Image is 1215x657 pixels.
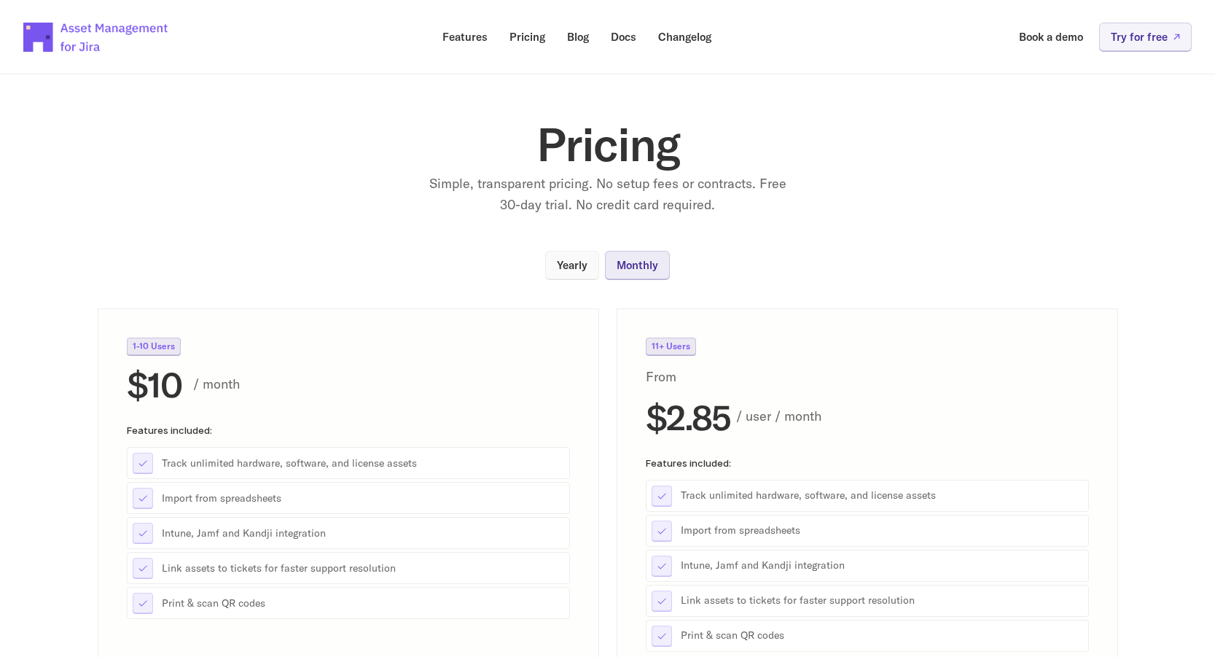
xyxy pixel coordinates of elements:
[442,31,488,42] p: Features
[193,373,570,394] p: / month
[681,559,1083,573] p: Intune, Jamf and Kandji integration
[162,491,564,505] p: Import from spreadsheets
[652,342,690,351] p: 11+ Users
[681,524,1083,538] p: Import from spreadsheets
[133,342,175,351] p: 1-10 Users
[509,31,545,42] p: Pricing
[646,367,712,388] p: From
[162,456,564,470] p: Track unlimited hardware, software, and license assets
[1111,31,1168,42] p: Try for free
[557,260,587,271] p: Yearly
[127,367,181,402] h2: $10
[646,457,1089,467] p: Features included:
[611,31,636,42] p: Docs
[1019,31,1083,42] p: Book a demo
[557,23,599,51] a: Blog
[681,629,1083,643] p: Print & scan QR codes
[681,594,1083,608] p: Link assets to tickets for faster support resolution
[681,489,1083,503] p: Track unlimited hardware, software, and license assets
[499,23,555,51] a: Pricing
[127,425,570,435] p: Features included:
[162,561,564,575] p: Link assets to tickets for faster support resolution
[1099,23,1192,51] a: Try for free
[736,406,1089,427] p: / user / month
[617,260,658,271] p: Monthly
[432,23,498,51] a: Features
[567,31,589,42] p: Blog
[1009,23,1093,51] a: Book a demo
[162,596,564,610] p: Print & scan QR codes
[646,399,730,434] h2: $2.85
[316,121,899,168] h1: Pricing
[426,174,790,216] p: Simple, transparent pricing. No setup fees or contracts. Free 30-day trial. No credit card required.
[162,526,564,540] p: Intune, Jamf and Kandji integration
[658,31,711,42] p: Changelog
[648,23,722,51] a: Changelog
[601,23,646,51] a: Docs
